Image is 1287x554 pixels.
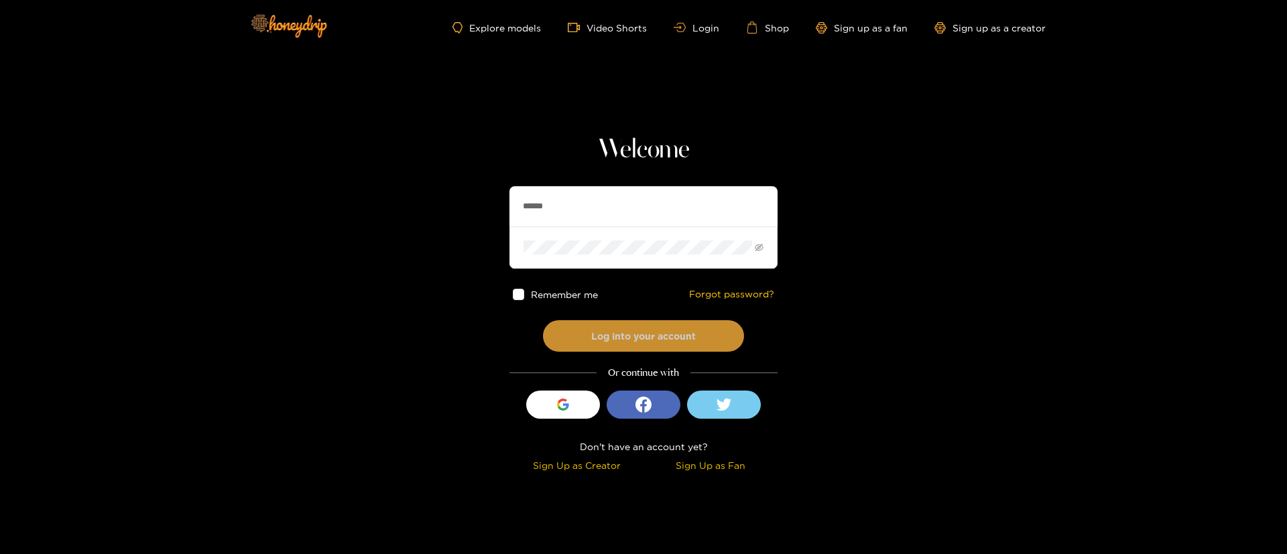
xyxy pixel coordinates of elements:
[568,21,587,33] span: video-camera
[531,289,598,299] span: Remember me
[816,22,908,33] a: Sign up as a fan
[746,21,789,33] a: Shop
[934,22,1046,33] a: Sign up as a creator
[755,243,763,252] span: eye-invisible
[674,23,719,33] a: Login
[509,439,778,454] div: Don't have an account yet?
[543,320,744,352] button: Log into your account
[689,289,774,300] a: Forgot password?
[509,365,778,380] div: Or continue with
[509,134,778,166] h1: Welcome
[647,458,774,473] div: Sign Up as Fan
[452,22,541,33] a: Explore models
[513,458,640,473] div: Sign Up as Creator
[568,21,647,33] a: Video Shorts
